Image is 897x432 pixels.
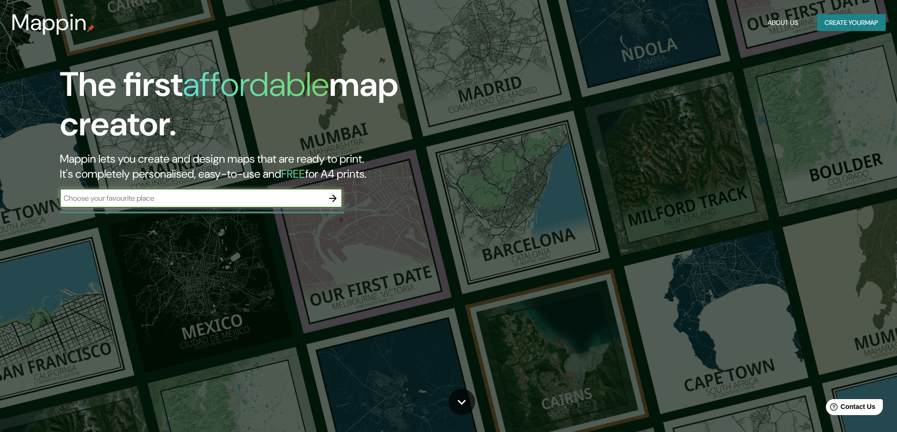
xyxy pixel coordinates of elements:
button: About Us [764,14,802,31]
h1: affordable [183,63,329,106]
h5: FREE [281,166,305,181]
input: Choose your favourite place [60,193,323,204]
h1: The first map creator. [60,65,509,151]
h3: Mappin [11,9,87,36]
button: Create yourmap [817,14,886,31]
img: mappin-pin [87,24,95,32]
h2: Mappin lets you create and design maps that are ready to print. It's completely personalised, eas... [60,151,509,181]
iframe: Help widget launcher [813,395,887,422]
